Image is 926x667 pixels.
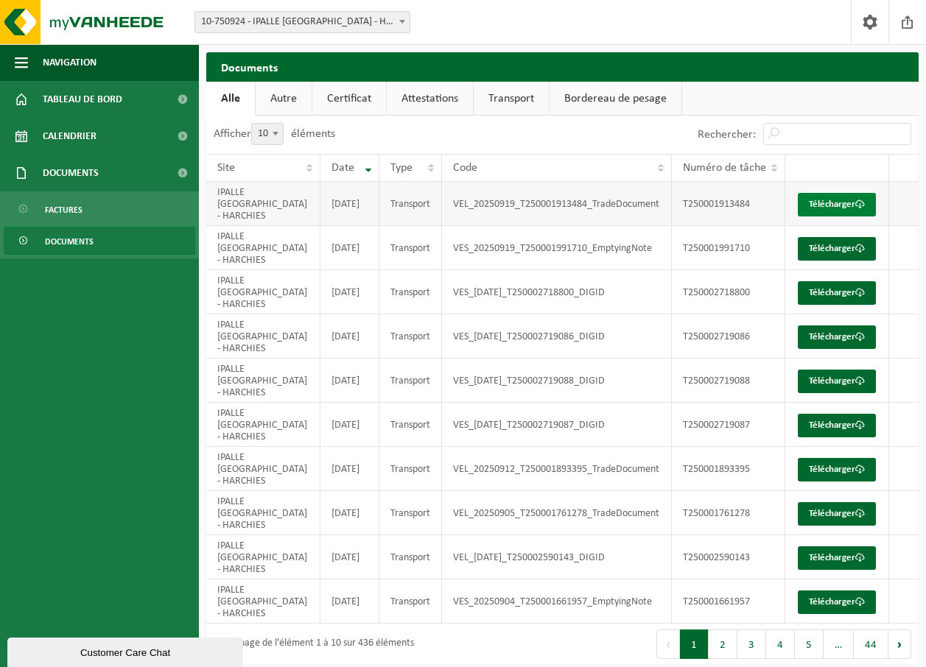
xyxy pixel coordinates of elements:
td: T250001893395 [672,447,785,491]
td: VEL_20250912_T250001893395_TradeDocument [442,447,672,491]
span: 10-750924 - IPALLE BERNISSART - HARCHIES [195,12,410,32]
a: Autre [256,82,312,116]
td: IPALLE [GEOGRAPHIC_DATA] - HARCHIES [206,447,320,491]
button: 5 [795,629,824,659]
td: Transport [379,359,442,403]
td: [DATE] [320,270,379,314]
td: [DATE] [320,359,379,403]
td: IPALLE [GEOGRAPHIC_DATA] - HARCHIES [206,359,320,403]
td: VES_[DATE]_T250002719086_DIGID [442,314,672,359]
td: VEL_20250919_T250001913484_TradeDocument [442,182,672,226]
a: Bordereau de pesage [550,82,681,116]
a: Télécharger [798,590,876,614]
td: IPALLE [GEOGRAPHIC_DATA] - HARCHIES [206,226,320,270]
span: Tableau de bord [43,81,122,118]
td: [DATE] [320,535,379,579]
a: Télécharger [798,414,876,437]
div: Affichage de l'élément 1 à 10 sur 436 éléments [214,631,414,657]
td: Transport [379,270,442,314]
a: Télécharger [798,325,876,349]
td: VES_20250919_T250001991710_EmptyingNote [442,226,672,270]
td: IPALLE [GEOGRAPHIC_DATA] - HARCHIES [206,535,320,579]
a: Télécharger [798,458,876,481]
span: Navigation [43,44,97,81]
td: IPALLE [GEOGRAPHIC_DATA] - HARCHIES [206,579,320,624]
td: VES_[DATE]_T250002718800_DIGID [442,270,672,314]
td: IPALLE [GEOGRAPHIC_DATA] - HARCHIES [206,403,320,447]
span: Code [453,162,477,174]
span: Numéro de tâche [683,162,766,174]
td: [DATE] [320,182,379,226]
button: 4 [766,629,795,659]
a: Télécharger [798,193,876,216]
a: Factures [4,195,195,223]
td: T250001913484 [672,182,785,226]
td: VES_20250904_T250001661957_EmptyingNote [442,579,672,624]
td: [DATE] [320,226,379,270]
button: 2 [709,629,737,659]
td: IPALLE [GEOGRAPHIC_DATA] - HARCHIES [206,491,320,535]
span: Documents [43,155,99,191]
button: 3 [737,629,766,659]
td: [DATE] [320,314,379,359]
span: Documents [45,227,94,255]
td: Transport [379,226,442,270]
a: Télécharger [798,370,876,393]
a: Télécharger [798,546,876,570]
td: VEL_[DATE]_T250002590143_DIGID [442,535,672,579]
td: IPALLE [GEOGRAPHIC_DATA] - HARCHIES [206,182,320,226]
button: Previous [656,629,680,659]
a: Télécharger [798,281,876,305]
span: Date [332,162,354,174]
td: T250002718800 [672,270,785,314]
td: [DATE] [320,447,379,491]
a: Transport [474,82,549,116]
span: 10-750924 - IPALLE BERNISSART - HARCHIES [194,11,410,33]
span: Site [217,162,235,174]
span: Calendrier [43,118,97,155]
button: Next [888,629,911,659]
td: Transport [379,403,442,447]
td: VES_[DATE]_T250002719088_DIGID [442,359,672,403]
label: Rechercher: [698,129,756,141]
td: T250002719087 [672,403,785,447]
td: T250002590143 [672,535,785,579]
td: VEL_20250905_T250001761278_TradeDocument [442,491,672,535]
td: Transport [379,491,442,535]
td: Transport [379,182,442,226]
a: Télécharger [798,237,876,261]
a: Certificat [312,82,386,116]
td: Transport [379,535,442,579]
td: Transport [379,447,442,491]
span: 10 [251,123,284,145]
a: Attestations [387,82,473,116]
button: 44 [854,629,888,659]
span: Type [390,162,413,174]
td: [DATE] [320,491,379,535]
span: … [824,629,854,659]
td: [DATE] [320,403,379,447]
a: Alle [206,82,255,116]
td: Transport [379,579,442,624]
td: T250002719088 [672,359,785,403]
td: T250001661957 [672,579,785,624]
span: Factures [45,196,83,224]
h2: Documents [206,52,919,81]
td: IPALLE [GEOGRAPHIC_DATA] - HARCHIES [206,270,320,314]
span: 10 [252,124,283,144]
td: T250001991710 [672,226,785,270]
button: 1 [680,629,709,659]
a: Documents [4,227,195,255]
td: Transport [379,314,442,359]
iframe: chat widget [7,635,246,667]
td: IPALLE [GEOGRAPHIC_DATA] - HARCHIES [206,314,320,359]
td: VES_[DATE]_T250002719087_DIGID [442,403,672,447]
a: Télécharger [798,502,876,526]
label: Afficher éléments [214,128,335,140]
td: [DATE] [320,579,379,624]
td: T250002719086 [672,314,785,359]
td: T250001761278 [672,491,785,535]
